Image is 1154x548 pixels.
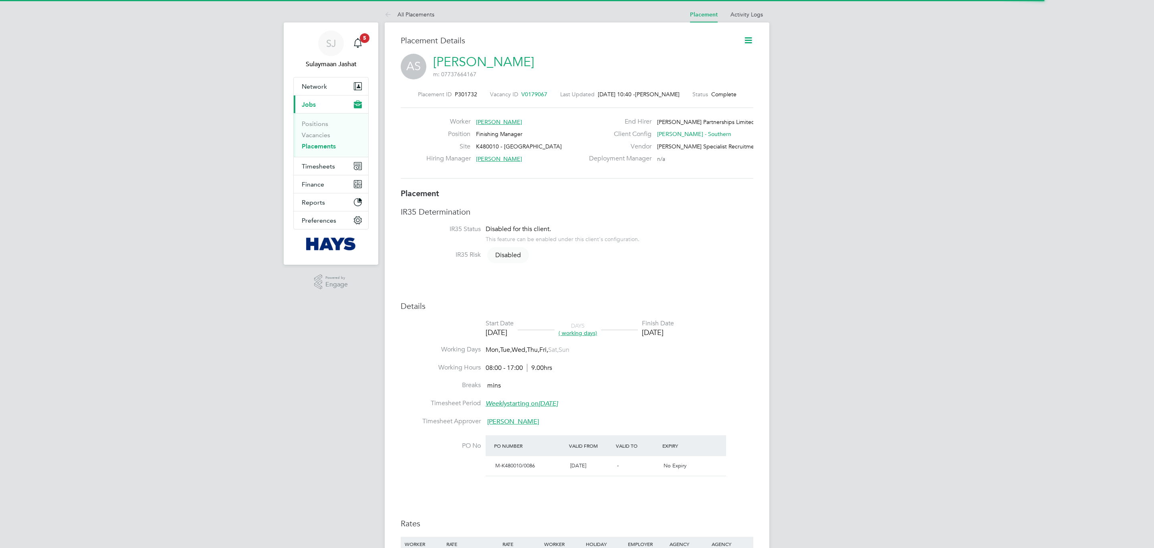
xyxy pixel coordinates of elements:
span: m: 07737664167 [433,71,476,78]
span: [PERSON_NAME] [476,155,522,162]
a: All Placements [385,11,434,18]
label: Breaks [401,381,481,390]
a: 5 [350,30,366,56]
span: starting on [486,400,558,408]
label: PO No [401,442,481,450]
span: Thu, [527,346,539,354]
div: Expiry [660,438,707,453]
span: Preferences [302,217,336,224]
span: Finishing Manager [476,130,523,138]
span: Mon, [486,346,500,354]
a: Vacancies [302,131,330,139]
span: Reports [302,199,325,206]
span: SJ [326,38,336,49]
span: mins [487,382,501,390]
em: [DATE] [539,400,558,408]
label: Vendor [584,142,652,151]
div: Start Date [486,319,514,328]
label: Placement ID [418,91,452,98]
a: [PERSON_NAME] [433,54,534,70]
label: Site [426,142,470,151]
span: P301732 [455,91,477,98]
span: Timesheets [302,162,335,170]
div: [DATE] [486,328,514,337]
span: [PERSON_NAME] Partnerships Limited [657,118,755,126]
a: Positions [302,120,328,128]
button: Jobs [294,95,368,113]
div: Valid To [614,438,661,453]
button: Finance [294,175,368,193]
span: Tue, [500,346,512,354]
span: [PERSON_NAME] Specialist Recruitment Limited [657,143,780,150]
span: Sat, [548,346,559,354]
span: Fri, [539,346,548,354]
span: [DATE] [570,462,586,469]
span: Network [302,83,327,90]
label: IR35 Status [401,225,481,233]
span: [PERSON_NAME] [476,118,522,126]
span: M-K480010/0086 [495,462,535,469]
span: [PERSON_NAME] [487,418,539,426]
label: Working Hours [401,363,481,372]
span: n/a [657,155,665,162]
span: Finance [302,181,324,188]
label: Working Days [401,345,481,354]
span: K480010 - [GEOGRAPHIC_DATA] [476,143,562,150]
label: Timesheet Period [401,399,481,408]
span: Complete [711,91,736,98]
button: Preferences [294,211,368,229]
span: [PERSON_NAME] - Southern [657,130,731,138]
h3: Details [401,301,753,311]
div: Jobs [294,113,368,157]
span: Sulaymaan Jashat [293,59,369,69]
span: [PERSON_NAME] [635,91,680,98]
div: 08:00 - 17:00 [486,364,552,372]
a: SJSulaymaan Jashat [293,30,369,69]
button: Network [294,77,368,95]
span: 5 [360,33,369,43]
img: hays-logo-retina.png [306,237,356,250]
a: Powered byEngage [314,274,348,290]
span: AS [401,54,426,79]
span: Engage [325,281,348,288]
div: PO Number [492,438,567,453]
a: Go to home page [293,237,369,250]
div: Valid From [567,438,614,453]
button: Reports [294,193,368,211]
label: Worker [426,118,470,126]
span: ( working days) [559,329,597,337]
h3: Rates [401,518,753,529]
span: No Expiry [664,462,686,469]
span: Jobs [302,101,316,108]
label: Hiring Manager [426,154,470,163]
label: End Hirer [584,118,652,126]
span: Powered by [325,274,348,281]
label: Deployment Manager [584,154,652,163]
label: Last Updated [560,91,595,98]
a: Activity Logs [730,11,763,18]
label: Vacancy ID [490,91,518,98]
label: Client Config [584,130,652,138]
label: Status [692,91,708,98]
h3: Placement Details [401,35,731,46]
b: Placement [401,189,439,198]
span: [DATE] 10:40 - [598,91,635,98]
em: Weekly [486,400,507,408]
a: Placement [690,11,718,18]
span: Disabled [487,247,529,263]
span: V0179067 [521,91,547,98]
span: Wed, [512,346,527,354]
label: Timesheet Approver [401,417,481,426]
button: Timesheets [294,157,368,175]
div: Finish Date [642,319,674,328]
span: 9.00hrs [527,364,552,372]
a: Placements [302,142,336,150]
label: Position [426,130,470,138]
h3: IR35 Determination [401,207,753,217]
div: DAYS [555,322,601,337]
div: [DATE] [642,328,674,337]
span: - [617,462,619,469]
span: Sun [559,346,569,354]
nav: Main navigation [284,22,378,265]
span: Disabled for this client. [486,225,551,233]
